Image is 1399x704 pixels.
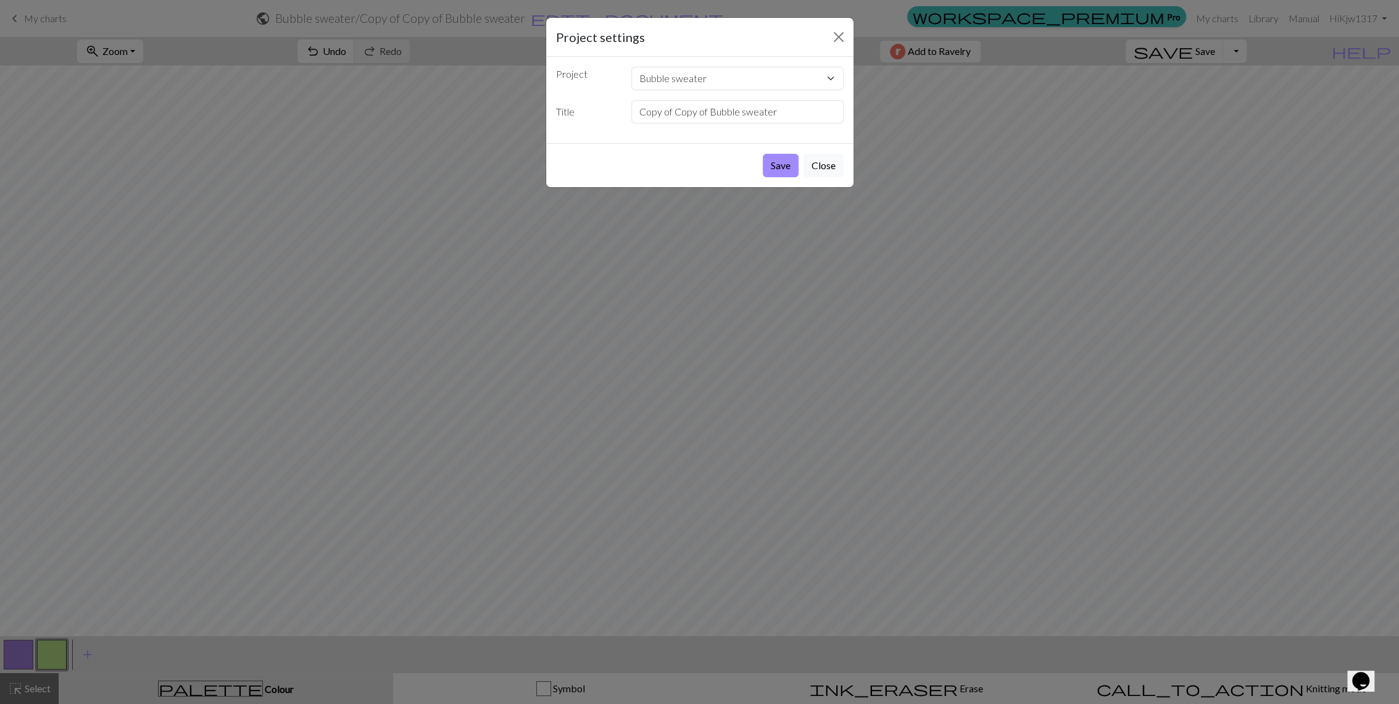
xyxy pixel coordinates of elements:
[763,154,799,177] button: Save
[556,28,645,46] h5: Project settings
[549,67,625,85] label: Project
[803,154,844,177] button: Close
[829,27,849,47] button: Close
[549,100,625,124] label: Title
[1347,655,1387,692] iframe: chat widget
